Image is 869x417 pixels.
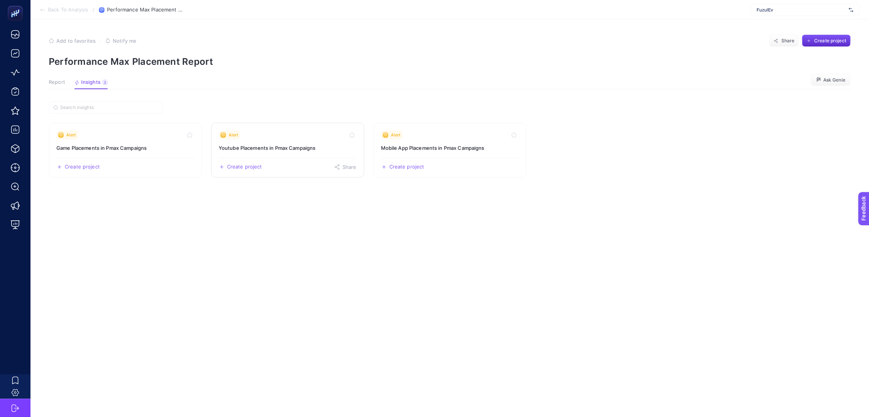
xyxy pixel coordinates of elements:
[60,105,158,111] input: Search
[56,144,194,152] h3: Insight title
[381,164,424,170] button: Create a new project based on this insight
[5,2,29,8] span: Feedback
[49,56,851,67] p: Performance Max Placement Report
[48,7,88,13] span: Back To Analysis
[229,132,238,138] span: Alert
[811,74,851,86] button: Ask Genie
[93,6,94,13] span: /
[105,38,136,44] button: Notify me
[211,123,364,178] a: View insight titled
[81,79,101,85] span: Insights
[113,38,136,44] span: Notify me
[65,164,100,170] span: Create project
[347,130,357,140] button: Toggle favorite
[49,79,65,85] span: Report
[781,38,795,44] span: Share
[389,164,424,170] span: Create project
[769,35,799,47] button: Share
[49,38,96,44] button: Add to favorites
[849,6,853,14] img: svg%3e
[342,164,357,170] span: Share
[102,79,108,85] div: 3
[334,164,357,170] button: Share this insight
[56,164,100,170] button: Create a new project based on this insight
[219,164,262,170] button: Create a new project based on this insight
[219,144,357,152] h3: Insight title
[814,38,846,44] span: Create project
[56,38,96,44] span: Add to favorites
[373,123,527,178] a: View insight titled
[49,123,202,178] a: View insight titled
[227,164,262,170] span: Create project
[391,132,401,138] span: Alert
[509,130,519,140] button: Toggle favorite
[49,123,851,178] section: Insight Packages
[107,7,183,13] span: Performance Max Placement Report
[66,132,76,138] span: Alert
[381,144,519,152] h3: Insight title
[757,7,846,13] span: FuzulEv
[823,77,845,83] span: Ask Genie
[185,130,194,140] button: Toggle favorite
[802,35,851,47] button: Create project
